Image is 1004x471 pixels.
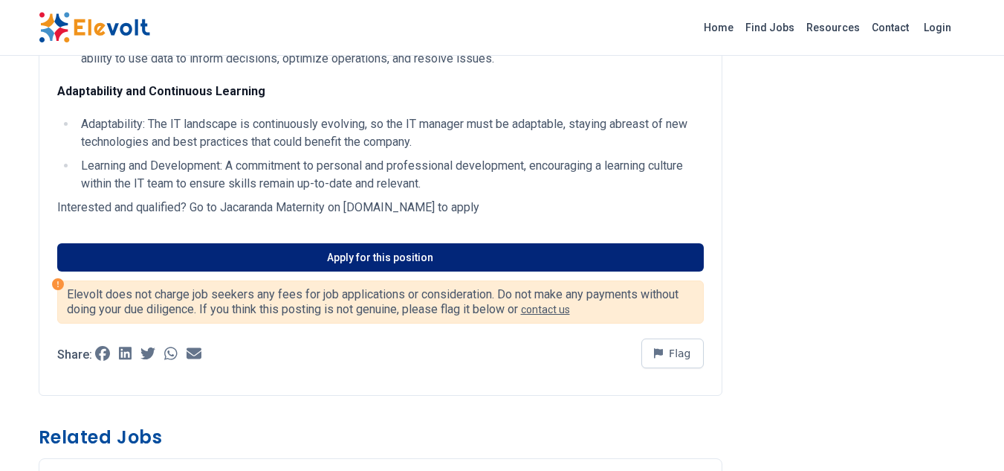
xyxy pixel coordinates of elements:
a: Resources [800,16,866,39]
h3: Related Jobs [39,426,722,449]
button: Flag [641,339,704,368]
iframe: Chat Widget [930,400,1004,471]
a: Apply for this position [57,243,704,272]
a: Login [915,13,960,42]
a: Home [698,16,739,39]
img: Elevolt [39,12,150,43]
a: contact us [521,304,570,315]
strong: Adaptability and Continuous Learning [57,84,265,98]
li: Learning and Development: A commitment to personal and professional development, encouraging a le... [77,157,704,193]
iframe: Advertisement [746,22,966,469]
a: Find Jobs [739,16,800,39]
a: Contact [866,16,915,39]
p: Interested and qualified? Go to Jacaranda Maternity on [DOMAIN_NAME] to apply [57,199,704,217]
p: Share: [57,349,92,361]
p: Elevolt does not charge job seekers any fees for job applications or consideration. Do not make a... [67,287,694,317]
li: Adaptability: The IT landscape is continuously evolving, so the IT manager must be adaptable, sta... [77,115,704,151]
